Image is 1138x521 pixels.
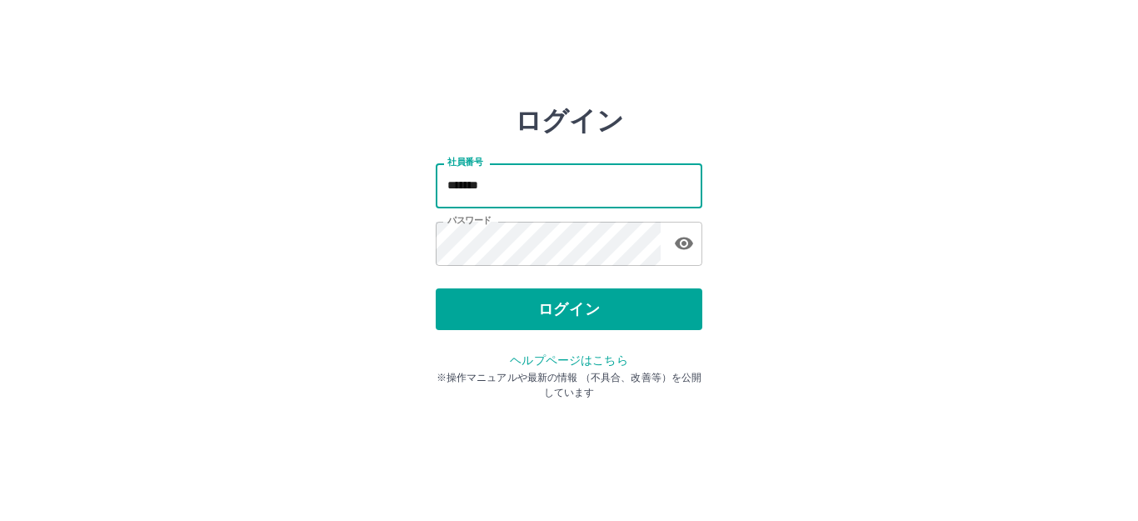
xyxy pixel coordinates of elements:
label: 社員番号 [447,156,482,168]
button: ログイン [436,288,702,330]
label: パスワード [447,214,492,227]
h2: ログイン [515,105,624,137]
a: ヘルプページはこちら [510,353,627,367]
p: ※操作マニュアルや最新の情報 （不具合、改善等）を公開しています [436,370,702,400]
